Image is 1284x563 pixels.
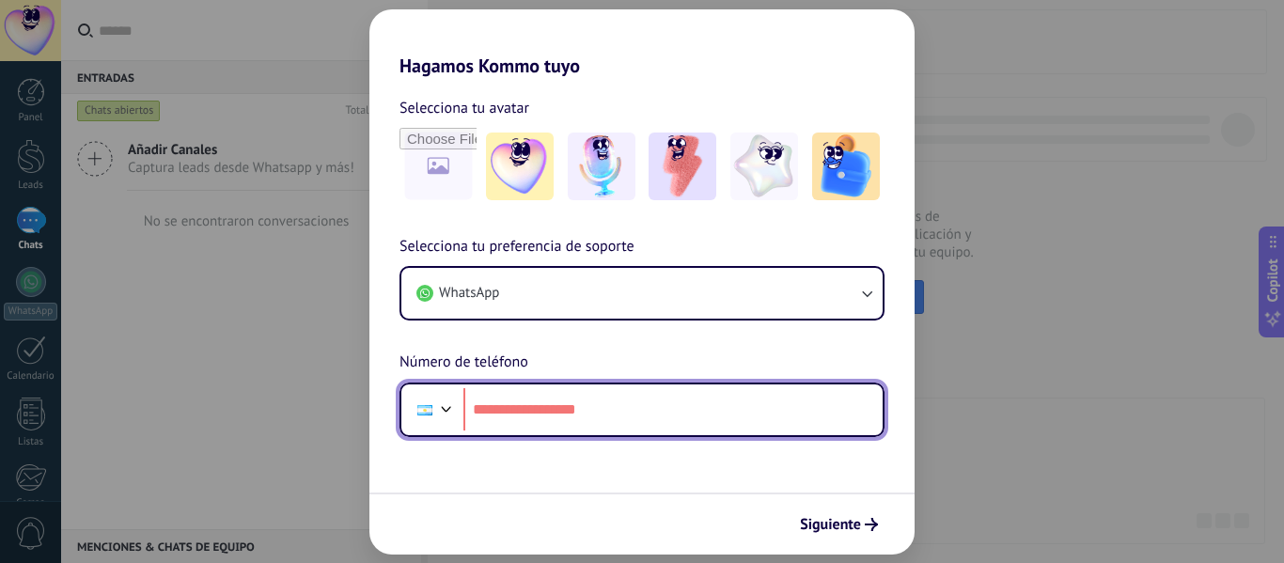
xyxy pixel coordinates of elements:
h2: Hagamos Kommo tuyo [369,9,915,77]
div: Argentina: + 54 [407,390,443,430]
span: Número de teléfono [399,351,528,375]
span: WhatsApp [439,284,499,303]
img: -3.jpeg [649,133,716,200]
img: -1.jpeg [486,133,554,200]
img: -5.jpeg [812,133,880,200]
span: Selecciona tu avatar [399,96,529,120]
button: Siguiente [791,508,886,540]
img: -4.jpeg [730,133,798,200]
button: WhatsApp [401,268,883,319]
span: Selecciona tu preferencia de soporte [399,235,634,259]
span: Siguiente [800,518,861,531]
img: -2.jpeg [568,133,635,200]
